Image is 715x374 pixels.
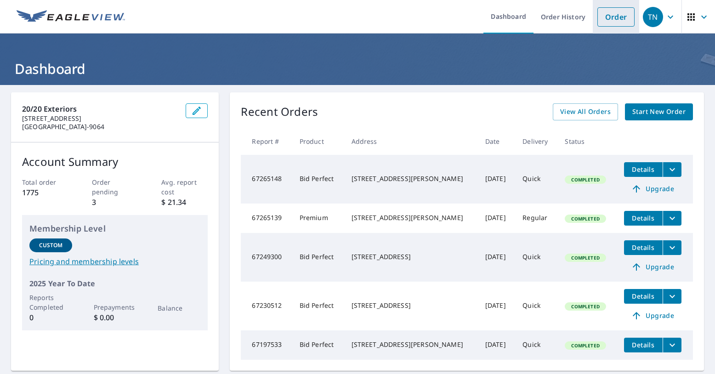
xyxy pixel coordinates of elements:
[515,155,557,204] td: Quick
[352,340,471,349] div: [STREET_ADDRESS][PERSON_NAME]
[630,340,657,349] span: Details
[22,153,208,170] p: Account Summary
[478,233,515,282] td: [DATE]
[22,177,68,187] p: Total order
[663,338,681,352] button: filesDropdownBtn-67197533
[630,243,657,252] span: Details
[663,211,681,226] button: filesDropdownBtn-67265139
[553,103,618,120] a: View All Orders
[292,282,344,330] td: Bid Perfect
[624,289,663,304] button: detailsBtn-67230512
[625,103,693,120] a: Start New Order
[630,292,657,300] span: Details
[29,256,200,267] a: Pricing and membership levels
[643,7,663,27] div: TN
[292,233,344,282] td: Bid Perfect
[292,204,344,233] td: Premium
[17,10,125,24] img: EV Logo
[597,7,635,27] a: Order
[161,177,208,197] p: Avg. report cost
[94,312,136,323] p: $ 0.00
[624,211,663,226] button: detailsBtn-67265139
[624,240,663,255] button: detailsBtn-67249300
[344,128,478,155] th: Address
[560,106,611,118] span: View All Orders
[241,204,292,233] td: 67265139
[566,176,605,183] span: Completed
[352,252,471,261] div: [STREET_ADDRESS]
[566,255,605,261] span: Completed
[29,293,72,312] p: Reports Completed
[624,308,681,323] a: Upgrade
[630,214,657,222] span: Details
[158,303,200,313] p: Balance
[515,233,557,282] td: Quick
[624,260,681,274] a: Upgrade
[241,155,292,204] td: 67265148
[352,213,471,222] div: [STREET_ADDRESS][PERSON_NAME]
[515,282,557,330] td: Quick
[92,177,138,197] p: Order pending
[39,241,63,249] p: Custom
[478,128,515,155] th: Date
[241,103,318,120] p: Recent Orders
[515,204,557,233] td: Regular
[515,330,557,360] td: Quick
[630,165,657,174] span: Details
[22,114,178,123] p: [STREET_ADDRESS]
[630,310,676,321] span: Upgrade
[624,338,663,352] button: detailsBtn-67197533
[557,128,616,155] th: Status
[29,312,72,323] p: 0
[566,215,605,222] span: Completed
[663,240,681,255] button: filesDropdownBtn-67249300
[566,303,605,310] span: Completed
[241,233,292,282] td: 67249300
[292,155,344,204] td: Bid Perfect
[22,187,68,198] p: 1775
[29,278,200,289] p: 2025 Year To Date
[92,197,138,208] p: 3
[624,162,663,177] button: detailsBtn-67265148
[478,330,515,360] td: [DATE]
[94,302,136,312] p: Prepayments
[515,128,557,155] th: Delivery
[663,289,681,304] button: filesDropdownBtn-67230512
[241,128,292,155] th: Report #
[352,301,471,310] div: [STREET_ADDRESS]
[352,174,471,183] div: [STREET_ADDRESS][PERSON_NAME]
[630,261,676,272] span: Upgrade
[161,197,208,208] p: $ 21.34
[478,204,515,233] td: [DATE]
[624,181,681,196] a: Upgrade
[241,330,292,360] td: 67197533
[663,162,681,177] button: filesDropdownBtn-67265148
[241,282,292,330] td: 67230512
[566,342,605,349] span: Completed
[29,222,200,235] p: Membership Level
[292,128,344,155] th: Product
[292,330,344,360] td: Bid Perfect
[22,103,178,114] p: 20/20 exteriors
[632,106,686,118] span: Start New Order
[11,59,704,78] h1: Dashboard
[478,155,515,204] td: [DATE]
[478,282,515,330] td: [DATE]
[630,183,676,194] span: Upgrade
[22,123,178,131] p: [GEOGRAPHIC_DATA]-9064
